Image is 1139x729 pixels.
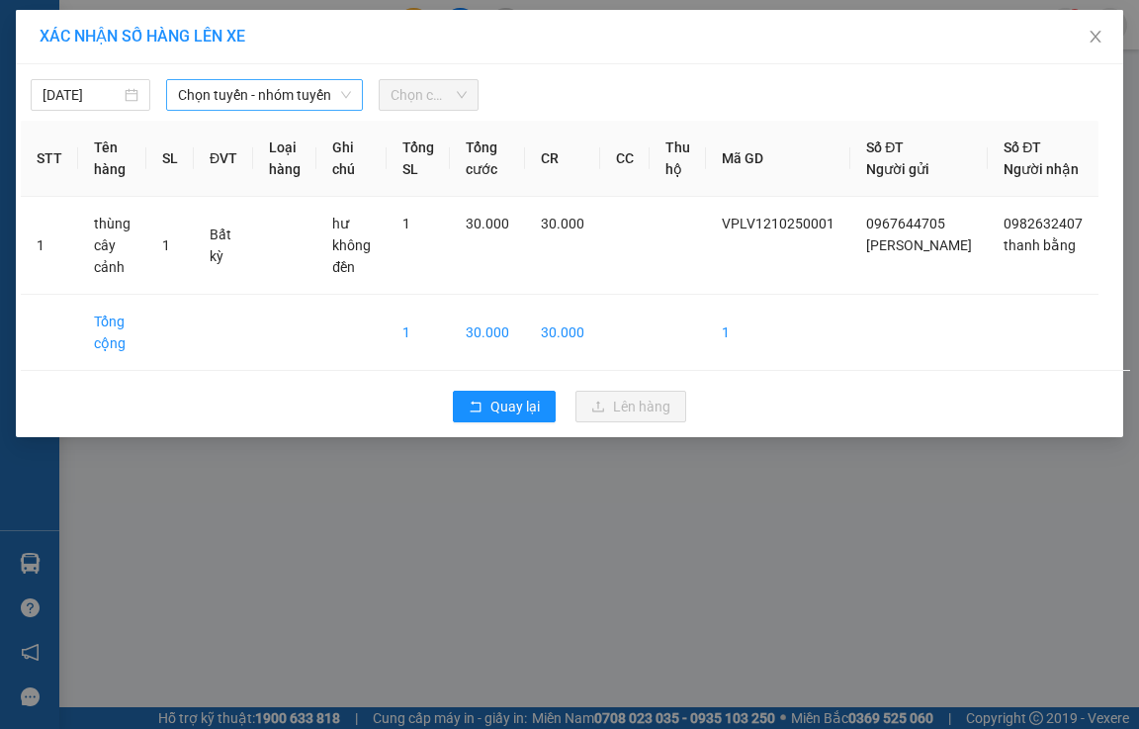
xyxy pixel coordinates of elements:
td: 1 [387,295,450,371]
span: rollback [469,400,482,415]
span: Số ĐT [1004,139,1041,155]
span: 0967644705 [866,216,945,231]
span: Quay lại [490,396,540,417]
span: Người gửi [866,161,929,177]
input: 12/10/2025 [43,84,121,106]
td: 30.000 [525,295,600,371]
span: thanh bằng [1004,237,1076,253]
th: Mã GD [706,121,850,197]
span: VPLV1210250001 [99,126,206,140]
span: Chọn chuyến [391,80,467,110]
span: Số ĐT [866,139,904,155]
img: logo [7,12,95,99]
strong: ĐỒNG PHƯỚC [156,11,271,28]
th: SL [146,121,194,197]
span: ----------------------------------------- [53,107,242,123]
span: down [340,89,352,101]
td: Tổng cộng [78,295,146,371]
td: 30.000 [450,295,525,371]
td: thùng cây cảnh [78,197,146,295]
span: [PERSON_NAME]: [6,128,206,139]
span: 1 [402,216,410,231]
span: hư không đền [332,216,371,275]
span: 30.000 [541,216,584,231]
button: rollbackQuay lại [453,391,556,422]
span: VPLV1210250001 [722,216,834,231]
td: 1 [706,295,850,371]
th: Ghi chú [316,121,387,197]
th: Tên hàng [78,121,146,197]
th: Tổng cước [450,121,525,197]
th: CC [600,121,650,197]
span: 01 Võ Văn Truyện, KP.1, Phường 2 [156,59,272,84]
span: Người nhận [1004,161,1079,177]
button: Close [1068,10,1123,65]
span: XÁC NHẬN SỐ HÀNG LÊN XE [40,27,245,46]
span: 30.000 [466,216,509,231]
th: Tổng SL [387,121,450,197]
span: 0982632407 [1004,216,1083,231]
th: Loại hàng [253,121,316,197]
td: 1 [21,197,78,295]
th: CR [525,121,600,197]
span: 1 [162,237,170,253]
button: uploadLên hàng [575,391,686,422]
th: Thu hộ [650,121,706,197]
th: ĐVT [194,121,253,197]
th: STT [21,121,78,197]
span: Bến xe [GEOGRAPHIC_DATA] [156,32,266,56]
span: Hotline: 19001152 [156,88,242,100]
span: 10:41:10 [DATE] [44,143,121,155]
td: Bất kỳ [194,197,253,295]
span: Chọn tuyến - nhóm tuyến [178,80,351,110]
span: [PERSON_NAME] [866,237,972,253]
span: close [1088,29,1103,45]
span: In ngày: [6,143,121,155]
